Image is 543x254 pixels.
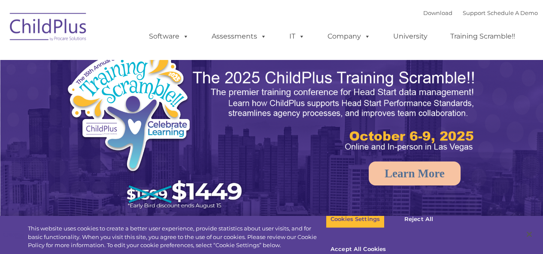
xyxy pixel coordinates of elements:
[281,28,313,45] a: IT
[487,9,538,16] a: Schedule A Demo
[369,161,461,185] a: Learn More
[442,28,524,45] a: Training Scramble!!
[392,210,446,228] button: Reject All
[423,9,452,16] a: Download
[319,28,379,45] a: Company
[385,28,436,45] a: University
[28,224,326,250] div: This website uses cookies to create a better user experience, provide statistics about user visit...
[423,9,538,16] font: |
[6,7,91,50] img: ChildPlus by Procare Solutions
[140,28,197,45] a: Software
[463,9,485,16] a: Support
[520,225,539,244] button: Close
[203,28,275,45] a: Assessments
[326,210,385,228] button: Cookies Settings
